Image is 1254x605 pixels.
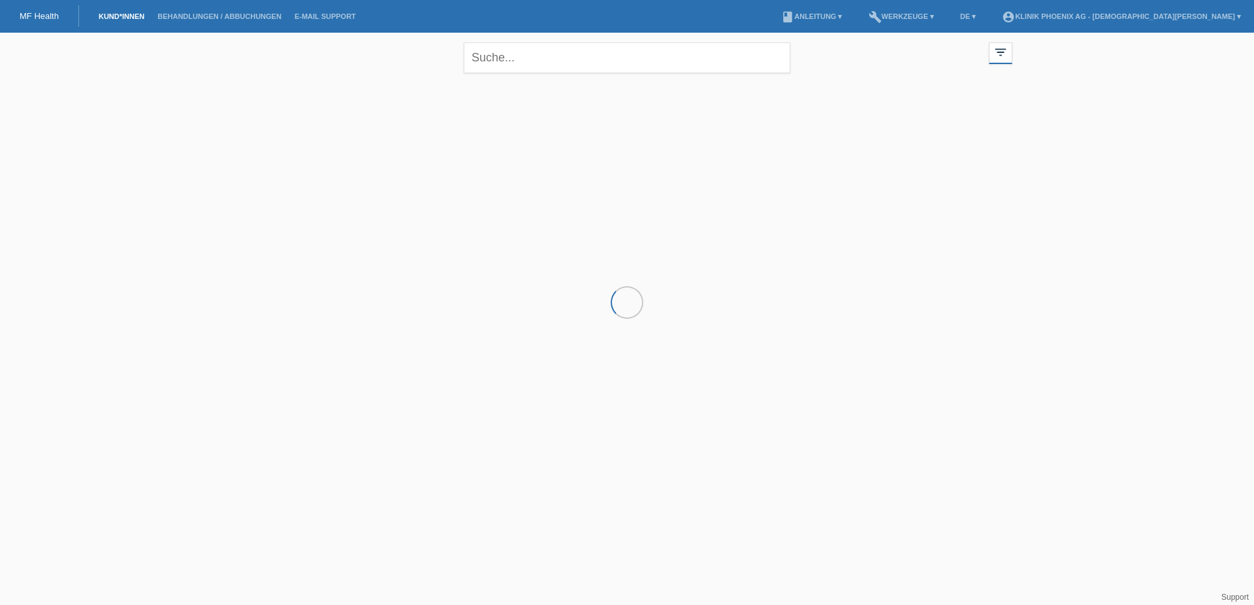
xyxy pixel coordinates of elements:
a: DE ▾ [954,12,982,20]
a: E-Mail Support [288,12,362,20]
a: Support [1221,593,1249,602]
i: account_circle [1002,10,1015,24]
i: filter_list [993,45,1008,59]
a: account_circleKlinik Phoenix AG - [DEMOGRAPHIC_DATA][PERSON_NAME] ▾ [995,12,1247,20]
input: Suche... [464,42,790,73]
i: build [869,10,882,24]
a: bookAnleitung ▾ [775,12,848,20]
a: Kund*innen [92,12,151,20]
a: MF Health [20,11,59,21]
a: Behandlungen / Abbuchungen [151,12,288,20]
i: book [781,10,794,24]
a: buildWerkzeuge ▾ [862,12,941,20]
